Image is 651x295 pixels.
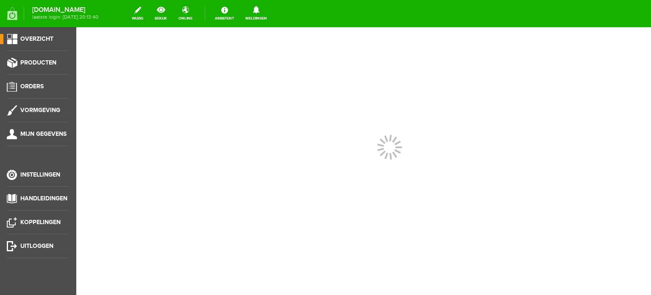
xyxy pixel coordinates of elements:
span: Overzicht [20,35,53,42]
span: Orders [20,83,44,90]
span: Mijn gegevens [20,130,67,138]
a: online [173,4,198,23]
span: Producten [20,59,56,66]
span: Vormgeving [20,107,60,114]
a: wijzig [127,4,148,23]
span: Uitloggen [20,242,53,250]
span: Koppelingen [20,219,61,226]
strong: [DOMAIN_NAME] [32,8,98,12]
span: laatste login: [DATE] 20:13:40 [32,15,98,20]
a: Meldingen [240,4,272,23]
a: Assistent [210,4,239,23]
span: Handleidingen [20,195,67,202]
a: bekijk [150,4,172,23]
span: Instellingen [20,171,60,178]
